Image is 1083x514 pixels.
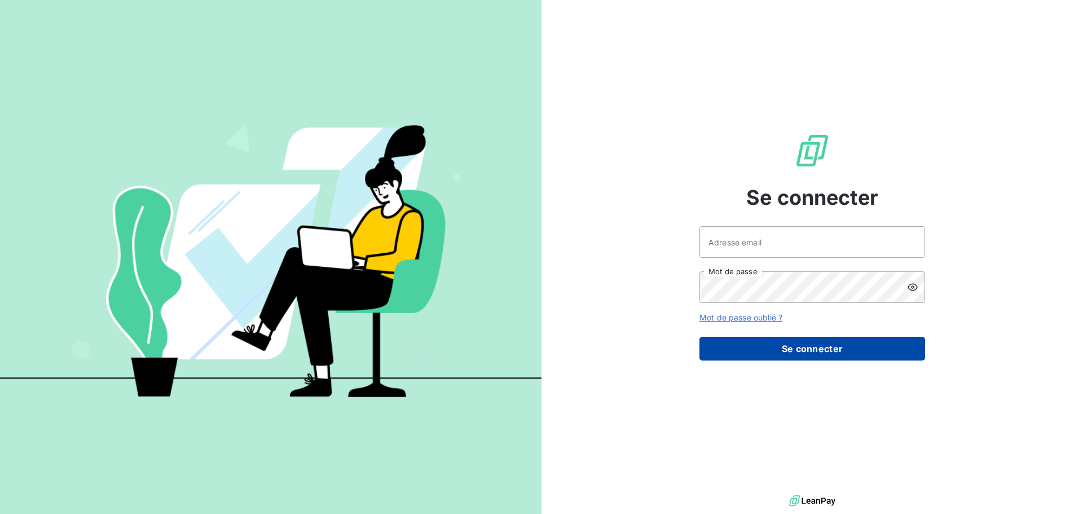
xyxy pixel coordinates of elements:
[699,313,782,322] a: Mot de passe oublié ?
[746,182,878,213] span: Se connecter
[699,337,925,361] button: Se connecter
[789,493,835,509] img: logo
[794,133,830,169] img: Logo LeanPay
[699,226,925,258] input: placeholder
